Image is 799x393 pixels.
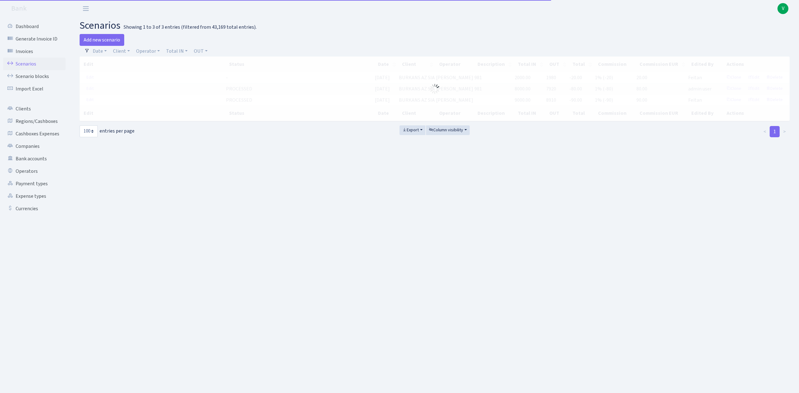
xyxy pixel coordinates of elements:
a: Cashboxes Expenses [3,128,66,140]
a: Add new scenario [80,34,124,46]
span: Export [402,127,419,133]
span: Column visibility [429,127,463,133]
a: Date [90,46,109,56]
a: Dashboard [3,20,66,33]
a: 1 [770,126,780,137]
a: Currencies [3,202,66,215]
a: V [777,3,788,14]
label: entries per page [80,125,135,137]
div: Showing 1 to 3 of 3 entries (filtered from 43,169 total entries). [124,24,257,30]
a: Operators [3,165,66,177]
a: Regions/Cashboxes [3,115,66,128]
a: Invoices [3,45,66,58]
a: Operator [134,46,162,56]
a: Expense types [3,190,66,202]
a: Clients [3,103,66,115]
button: Column visibility [426,125,470,135]
button: Export [399,125,425,135]
select: entries per page [80,125,98,137]
img: Processing... [430,84,440,94]
a: Bank accounts [3,153,66,165]
a: Scenario blocks [3,70,66,83]
button: Toggle navigation [78,3,94,14]
span: scenarios [80,18,120,33]
a: Companies [3,140,66,153]
a: Payment types [3,177,66,190]
a: OUT [191,46,210,56]
a: Generate Invoice ID [3,33,66,45]
a: Total IN [164,46,190,56]
a: Import Excel [3,83,66,95]
a: Scenarios [3,58,66,70]
a: Client [110,46,132,56]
